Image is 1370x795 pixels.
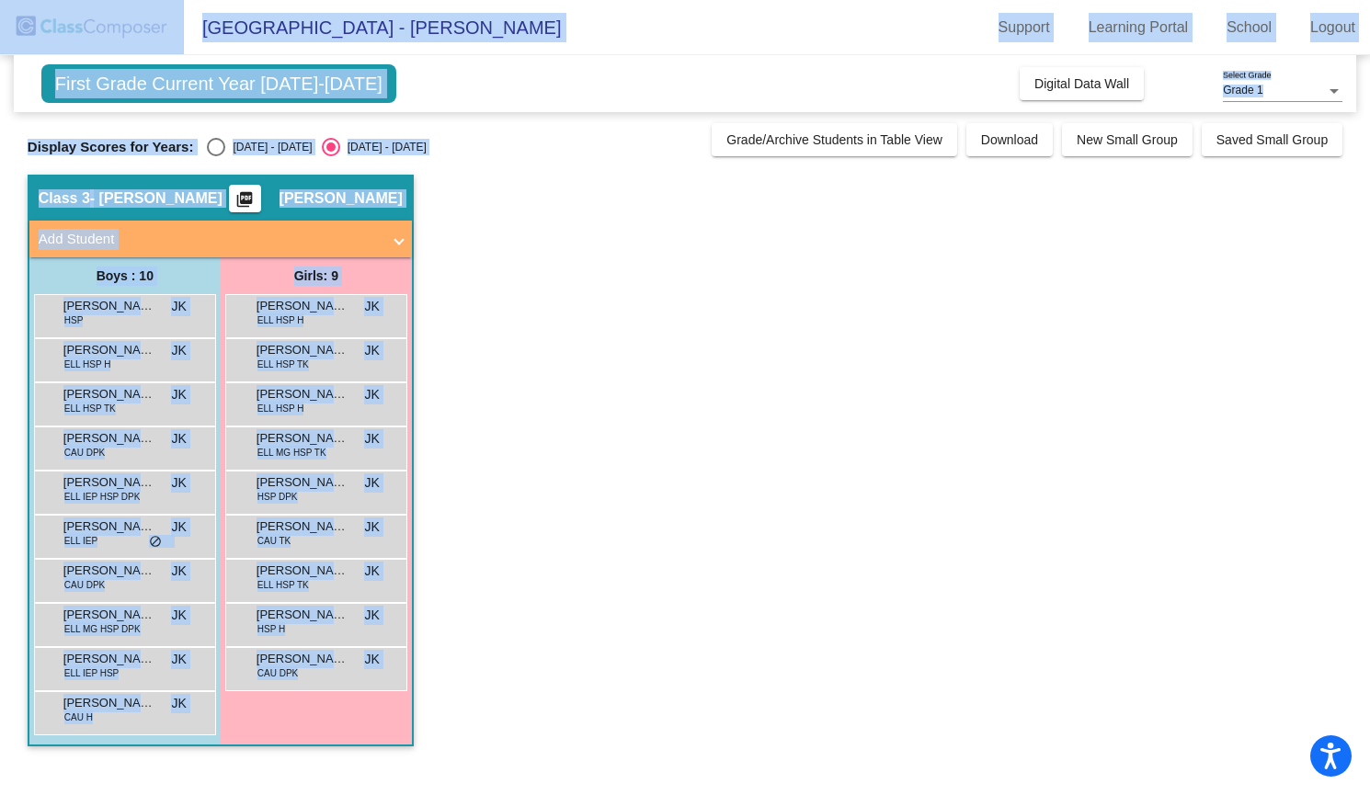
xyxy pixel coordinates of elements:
span: [PERSON_NAME] [257,606,348,624]
span: [GEOGRAPHIC_DATA] - [PERSON_NAME] [184,13,561,42]
span: JK [364,473,379,493]
button: Digital Data Wall [1020,67,1144,100]
span: Download [981,132,1038,147]
span: JK [364,341,379,360]
span: JK [364,562,379,581]
div: [DATE] - [DATE] [225,139,312,155]
button: Print Students Details [229,185,261,212]
span: [PERSON_NAME] [63,562,155,580]
span: [PERSON_NAME] [63,694,155,712]
span: [PERSON_NAME] [257,297,348,315]
mat-icon: picture_as_pdf [234,190,256,216]
span: Digital Data Wall [1034,76,1129,91]
a: Support [984,13,1065,42]
a: Learning Portal [1074,13,1204,42]
span: ELL HSP TK [64,402,116,415]
span: [PERSON_NAME] [63,606,155,624]
a: Logout [1296,13,1370,42]
span: ELL HSP TK [257,578,309,592]
span: Grade 1 [1223,84,1262,97]
div: Girls: 9 [221,257,412,294]
span: [PERSON_NAME] [63,297,155,315]
span: JK [171,694,186,713]
span: [PERSON_NAME] [280,189,403,208]
span: [PERSON_NAME] [63,473,155,492]
span: JK [364,650,379,669]
span: [PERSON_NAME] [63,429,155,448]
span: ELL IEP [64,534,97,548]
mat-expansion-panel-header: Add Student [29,221,412,257]
span: ELL IEP HSP DPK [64,490,141,504]
span: [PERSON_NAME] [257,562,348,580]
button: Saved Small Group [1202,123,1342,156]
mat-radio-group: Select an option [207,138,426,156]
span: [PERSON_NAME] [63,341,155,359]
span: JK [171,385,186,404]
span: HSP DPK [257,490,298,504]
span: [PERSON_NAME] [257,473,348,492]
span: ELL MG HSP DPK [64,622,141,636]
span: CAU DPK [64,446,105,460]
span: ELL MG HSP TK [257,446,326,460]
span: ELL HSP TK [257,358,309,371]
span: JK [171,606,186,625]
span: - [PERSON_NAME] [90,189,223,208]
span: JK [364,517,379,537]
span: [PERSON_NAME] [257,517,348,536]
span: [PERSON_NAME] [257,650,348,668]
span: Saved Small Group [1216,132,1328,147]
span: JK [171,650,186,669]
span: CAU TK [257,534,291,548]
span: [PERSON_NAME] [257,341,348,359]
span: [PERSON_NAME] [PERSON_NAME] [63,650,155,668]
div: [DATE] - [DATE] [340,139,427,155]
span: [PERSON_NAME] [63,517,155,536]
button: Download [966,123,1053,156]
span: HSP [64,313,84,327]
span: First Grade Current Year [DATE]-[DATE] [41,64,396,103]
span: ELL HSP H [64,358,111,371]
span: JK [171,562,186,581]
span: JK [364,297,379,316]
span: CAU DPK [257,666,298,680]
button: Grade/Archive Students in Table View [712,123,957,156]
mat-panel-title: Add Student [39,229,381,250]
span: JK [171,341,186,360]
span: ELL HSP H [257,402,304,415]
div: Boys : 10 [29,257,221,294]
button: New Small Group [1062,123,1193,156]
span: do_not_disturb_alt [149,535,162,550]
span: CAU DPK [64,578,105,592]
span: JK [171,473,186,493]
span: JK [364,385,379,404]
span: ELL IEP HSP [64,666,119,680]
span: JK [171,517,186,537]
span: HSP H [257,622,285,636]
span: JK [364,429,379,449]
span: Grade/Archive Students in Table View [726,132,942,147]
span: JK [171,429,186,449]
span: Display Scores for Years: [28,139,194,155]
span: [PERSON_NAME] [PERSON_NAME] [63,385,155,403]
span: New Small Group [1077,132,1178,147]
span: [PERSON_NAME] [PERSON_NAME] [257,429,348,448]
span: ELL HSP H [257,313,304,327]
span: JK [171,297,186,316]
span: CAU H [64,710,93,724]
a: School [1212,13,1286,42]
span: JK [364,606,379,625]
span: [PERSON_NAME] [257,385,348,403]
span: Class 3 [39,189,90,208]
